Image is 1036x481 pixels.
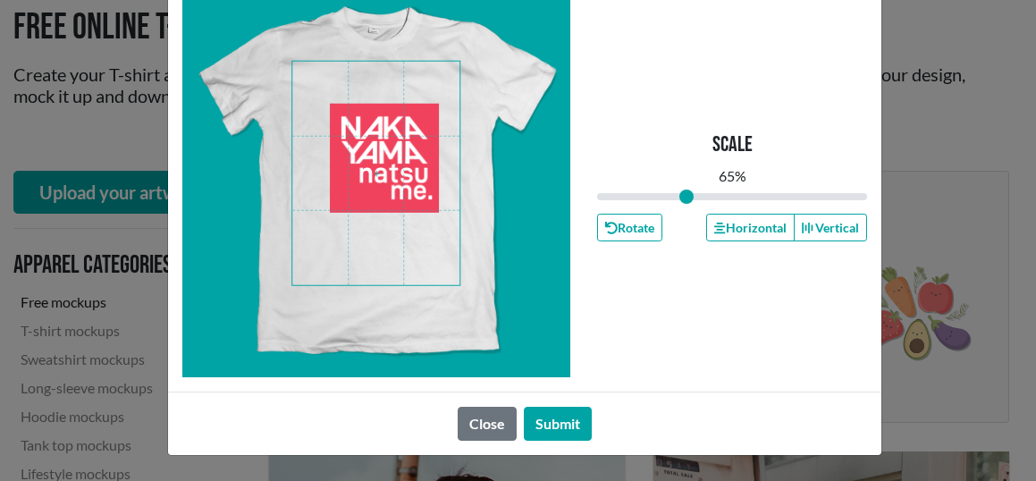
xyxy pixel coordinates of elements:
[794,214,867,241] button: Vertical
[712,132,753,158] p: Scale
[524,407,592,441] button: Submit
[706,214,794,241] button: Horizontal
[719,165,746,187] div: 65 %
[458,407,517,441] button: Close
[597,214,662,241] button: Rotate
